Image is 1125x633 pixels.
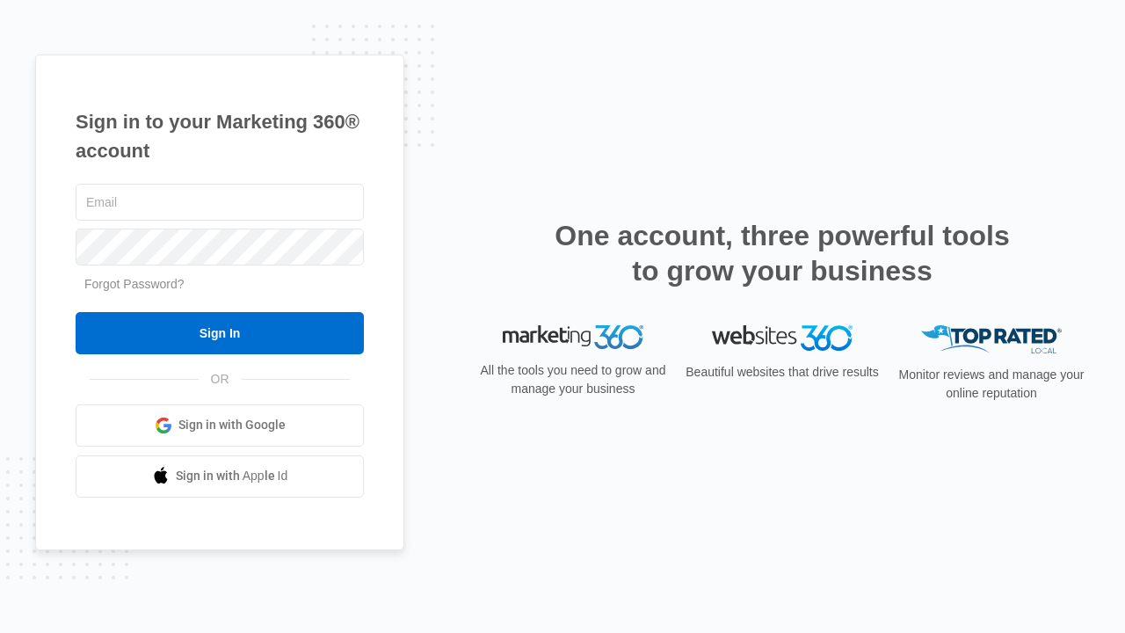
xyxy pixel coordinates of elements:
[76,184,364,221] input: Email
[76,404,364,447] a: Sign in with Google
[921,325,1062,354] img: Top Rated Local
[549,218,1015,288] h2: One account, three powerful tools to grow your business
[684,363,881,382] p: Beautiful websites that drive results
[84,277,185,291] a: Forgot Password?
[893,366,1090,403] p: Monitor reviews and manage your online reputation
[76,312,364,354] input: Sign In
[475,361,671,398] p: All the tools you need to grow and manage your business
[199,370,242,389] span: OR
[178,416,286,434] span: Sign in with Google
[76,455,364,498] a: Sign in with Apple Id
[712,325,853,351] img: Websites 360
[503,325,643,350] img: Marketing 360
[76,107,364,165] h1: Sign in to your Marketing 360® account
[176,467,288,485] span: Sign in with Apple Id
